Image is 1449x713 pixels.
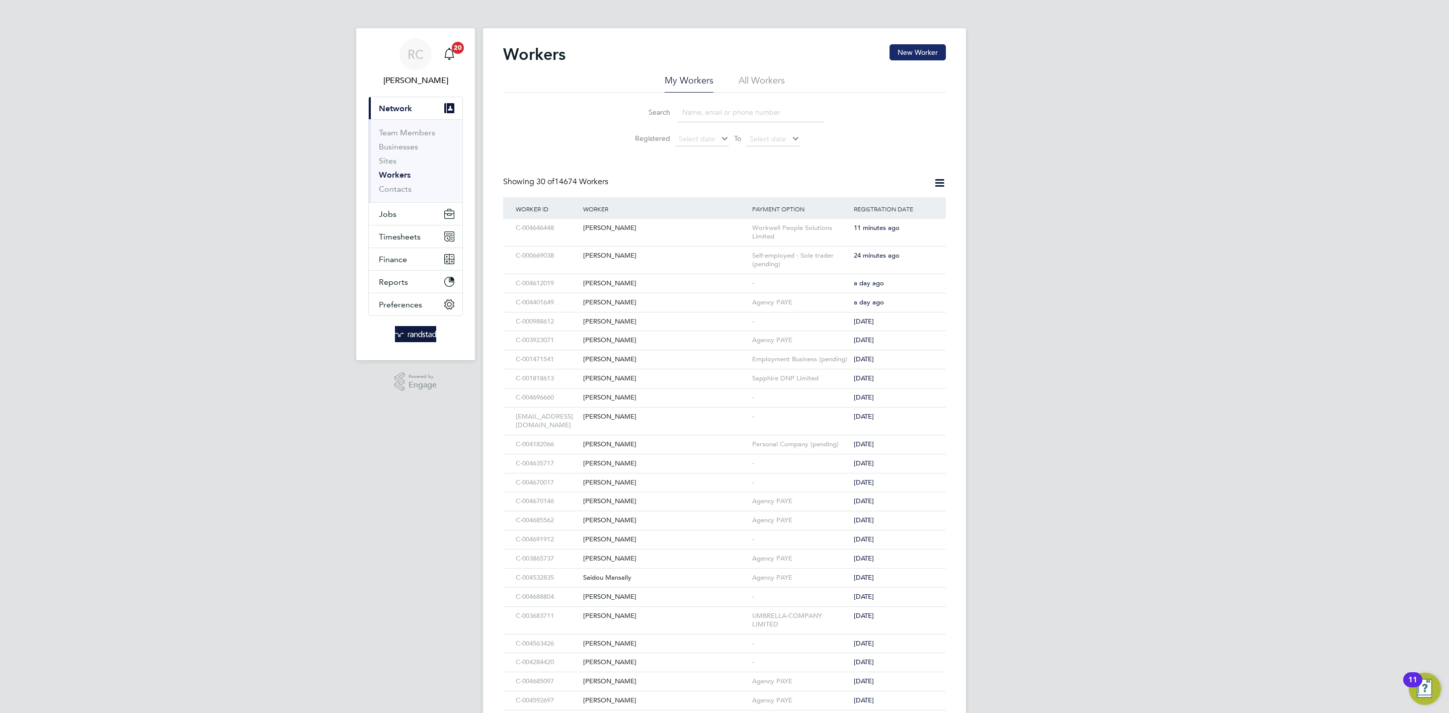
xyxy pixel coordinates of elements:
[750,607,851,634] div: UMBRELLA-COMPANY LIMITED
[854,554,874,563] span: [DATE]
[581,408,750,426] div: [PERSON_NAME]
[379,170,411,180] a: Workers
[513,331,581,350] div: C-003923071
[394,372,437,391] a: Powered byEngage
[513,587,936,596] a: C-004688804[PERSON_NAME]-[DATE]
[513,197,581,220] div: Worker ID
[1409,673,1441,705] button: Open Resource Center, 11 new notifications
[581,293,750,312] div: [PERSON_NAME]
[581,369,750,388] div: [PERSON_NAME]
[513,369,936,377] a: C-001818613[PERSON_NAME]Sapphire DNP Limited[DATE]
[513,274,581,293] div: C-004612019
[581,388,750,407] div: [PERSON_NAME]
[439,38,459,70] a: 20
[750,134,786,143] span: Select date
[854,611,874,620] span: [DATE]
[854,478,874,487] span: [DATE]
[854,355,874,363] span: [DATE]
[854,535,874,543] span: [DATE]
[513,274,936,282] a: C-004612019[PERSON_NAME]-a day ago
[379,104,412,113] span: Network
[581,435,750,454] div: [PERSON_NAME]
[581,219,750,237] div: [PERSON_NAME]
[536,177,608,187] span: 14674 Workers
[513,312,936,321] a: C-000988612[PERSON_NAME]-[DATE]
[750,672,851,691] div: Agency PAYE
[854,658,874,666] span: [DATE]
[356,28,475,360] nav: Main navigation
[379,300,422,309] span: Preferences
[513,530,936,538] a: C-004691912[PERSON_NAME]-[DATE]
[409,372,437,381] span: Powered by
[750,635,851,653] div: -
[750,247,851,274] div: Self-employed - Sole trader (pending)
[750,312,851,331] div: -
[379,255,407,264] span: Finance
[513,473,581,492] div: C-004670017
[513,218,936,227] a: C-004646448[PERSON_NAME]Workwell People Solutions Limited11 minutes ago
[854,279,884,287] span: a day ago
[854,412,874,421] span: [DATE]
[581,350,750,369] div: [PERSON_NAME]
[581,530,750,549] div: [PERSON_NAME]
[854,440,874,448] span: [DATE]
[581,635,750,653] div: [PERSON_NAME]
[503,177,610,187] div: Showing
[379,209,396,219] span: Jobs
[513,492,936,500] a: C-004670146[PERSON_NAME]Agency PAYE[DATE]
[750,197,851,220] div: Payment Option
[750,274,851,293] div: -
[890,44,946,60] button: New Worker
[625,134,670,143] label: Registered
[581,511,750,530] div: [PERSON_NAME]
[750,511,851,530] div: Agency PAYE
[581,312,750,331] div: [PERSON_NAME]
[513,369,581,388] div: C-001818613
[368,74,463,87] span: Rebecca Cahill
[513,530,581,549] div: C-004691912
[513,653,936,661] a: C-004284420[PERSON_NAME]-[DATE]
[513,606,936,615] a: C-003683711[PERSON_NAME]UMBRELLA-COMPANY LIMITED[DATE]
[750,293,851,312] div: Agency PAYE
[750,492,851,511] div: Agency PAYE
[379,156,396,166] a: Sites
[581,331,750,350] div: [PERSON_NAME]
[581,653,750,672] div: [PERSON_NAME]
[513,293,581,312] div: C-004401649
[854,298,884,306] span: a day ago
[513,388,936,397] a: C-004696660[PERSON_NAME]-[DATE]
[750,369,851,388] div: Sapphire DNP Limited
[536,177,554,187] span: 30 of
[379,184,412,194] a: Contacts
[513,219,581,237] div: C-004646448
[513,473,936,482] a: C-004670017[PERSON_NAME]-[DATE]
[513,435,936,443] a: C-004182066[PERSON_NAME]Personal Company (pending)[DATE]
[625,108,670,117] label: Search
[369,225,462,248] button: Timesheets
[581,607,750,625] div: [PERSON_NAME]
[513,492,581,511] div: C-004670146
[581,549,750,568] div: [PERSON_NAME]
[854,516,874,524] span: [DATE]
[513,454,936,462] a: C-004635717[PERSON_NAME]-[DATE]
[854,592,874,601] span: [DATE]
[750,408,851,426] div: -
[854,317,874,326] span: [DATE]
[750,473,851,492] div: -
[513,511,936,519] a: C-004685562[PERSON_NAME]Agency PAYE[DATE]
[503,44,566,64] h2: Workers
[513,691,936,699] a: C-004592697[PERSON_NAME]Agency PAYE[DATE]
[750,653,851,672] div: -
[513,293,936,301] a: C-004401649[PERSON_NAME]Agency PAYEa day ago
[513,549,936,558] a: C-003865737[PERSON_NAME]Agency PAYE[DATE]
[854,459,874,467] span: [DATE]
[513,691,581,710] div: C-004592697
[679,134,715,143] span: Select date
[513,246,936,255] a: C-000669038[PERSON_NAME]Self-employed - Sole trader (pending)24 minutes ago
[739,74,785,93] li: All Workers
[513,569,581,587] div: C-004532835
[750,569,851,587] div: Agency PAYE
[368,326,463,342] a: Go to home page
[750,350,851,369] div: Employment Business (pending)
[854,251,900,260] span: 24 minutes ago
